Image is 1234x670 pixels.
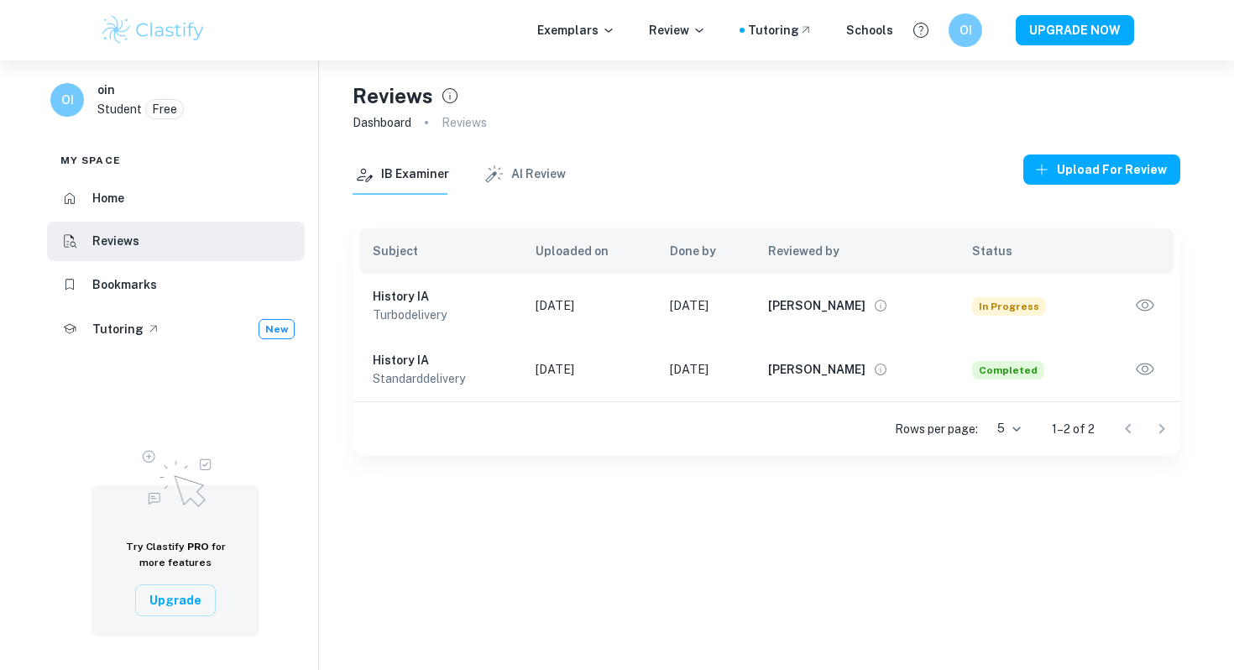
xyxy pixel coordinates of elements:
[537,21,615,39] p: Exemplars
[956,21,975,39] h6: OI
[47,308,305,350] a: TutoringNew
[656,338,755,401] td: [DATE]
[259,322,294,337] span: New
[97,100,142,118] p: Student
[748,21,813,39] a: Tutoring
[972,361,1044,379] span: Completed
[373,351,509,369] h6: History IA
[373,287,509,306] h6: History IA
[1023,154,1180,185] button: Upload for review
[972,297,1046,316] span: In Progress
[1016,15,1134,45] button: UPGRADE NOW
[373,306,509,324] p: turbo delivery
[895,420,978,438] p: Rows per page:
[92,189,124,207] h6: Home
[152,100,177,118] p: Free
[100,13,207,47] img: Clastify logo
[656,274,755,338] td: [DATE]
[768,296,865,315] h6: [PERSON_NAME]
[92,275,157,294] h6: Bookmarks
[1023,154,1180,195] a: Upload for review
[353,111,411,134] a: Dashboard
[869,358,892,381] button: View full profile
[1052,420,1095,438] p: 1–2 of 2
[47,178,305,218] a: Home
[846,21,893,39] a: Schools
[135,584,216,616] button: Upgrade
[58,91,77,109] h6: OI
[353,228,522,274] th: Subject
[522,274,656,338] td: [DATE]
[47,222,305,262] a: Reviews
[373,369,509,388] p: standard delivery
[112,539,239,571] h6: Try Clastify for more features
[768,360,865,379] h6: [PERSON_NAME]
[187,541,209,552] span: PRO
[656,228,755,274] th: Done by
[92,232,139,250] h6: Reviews
[907,16,935,44] button: Help and Feedback
[949,13,982,47] button: OI
[133,440,217,512] img: Upgrade to Pro
[60,153,121,168] span: My space
[353,154,449,195] button: IB Examiner
[97,81,115,99] h6: oin
[522,228,656,274] th: Uploaded on
[442,113,487,132] p: Reviews
[353,81,433,111] h4: Reviews
[522,338,656,401] td: [DATE]
[92,320,144,338] h6: Tutoring
[959,228,1095,274] th: Status
[985,416,1025,441] div: 5
[869,294,892,317] button: View full profile
[649,21,706,39] p: Review
[755,228,959,274] th: Reviewed by
[47,264,305,305] a: Bookmarks
[483,154,566,195] button: AI Review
